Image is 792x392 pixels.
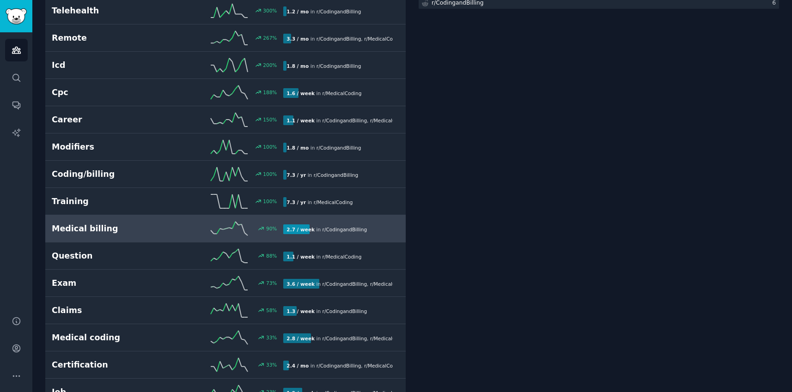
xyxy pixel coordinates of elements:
div: in [283,88,365,98]
span: r/ MedicalCoding [364,36,403,42]
div: 88 % [266,253,277,259]
div: 100 % [263,144,277,150]
div: 150 % [263,116,277,123]
span: r/ MedicalCoding [364,363,403,368]
span: r/ CodingandBilling [317,36,361,42]
b: 2.4 / mo [286,363,309,368]
div: 200 % [263,62,277,68]
span: r/ CodingandBilling [323,227,367,232]
span: r/ CodingandBilling [323,118,367,123]
h2: Medical billing [52,223,168,235]
h2: Icd [52,60,168,71]
span: r/ CodingandBilling [314,172,358,178]
a: Medical coding33%2.8 / weekin r/CodingandBilling,r/MedicalCoding [45,324,406,351]
h2: Certification [52,359,168,371]
b: 1.8 / mo [286,63,309,69]
div: in [283,197,356,207]
span: r/ CodingandBilling [317,145,361,151]
div: in [283,279,393,289]
a: Modifiers100%1.8 / moin r/CodingandBilling [45,133,406,161]
div: 33 % [266,334,277,341]
div: in [283,115,393,125]
b: 2.8 / week [286,336,315,341]
a: Career150%1.1 / weekin r/CodingandBilling,r/MedicalCoding [45,106,406,133]
div: in [283,252,365,261]
div: 58 % [266,307,277,314]
span: r/ CodingandBilling [323,308,367,314]
a: Training100%7.3 / yrin r/MedicalCoding [45,188,406,215]
b: 1.3 / week [286,308,315,314]
h2: Training [52,196,168,207]
div: 100 % [263,171,277,177]
span: , [361,36,362,42]
span: r/ MedicalCoding [323,254,362,259]
span: r/ CodingandBilling [323,281,367,287]
a: Claims58%1.3 / weekin r/CodingandBilling [45,297,406,324]
a: Coding/billing100%7.3 / yrin r/CodingandBilling [45,161,406,188]
div: in [283,143,364,152]
a: Cpc188%1.6 / weekin r/MedicalCoding [45,79,406,106]
div: in [283,34,393,43]
a: Medical billing90%2.7 / weekin r/CodingandBilling [45,215,406,242]
div: 73 % [266,280,277,286]
span: , [367,118,368,123]
b: 3.3 / mo [286,36,309,42]
div: in [283,361,393,370]
div: in [283,170,361,180]
span: r/ CodingandBilling [317,63,361,69]
b: 1.8 / mo [286,145,309,151]
h2: Telehealth [52,5,168,17]
b: 1.1 / week [286,254,315,259]
div: in [283,61,364,71]
span: , [361,363,362,368]
span: r/ CodingandBilling [317,363,361,368]
div: 267 % [263,35,277,41]
div: in [283,224,370,234]
h2: Career [52,114,168,126]
h2: Cpc [52,87,168,98]
h2: Medical coding [52,332,168,344]
a: Question88%1.1 / weekin r/MedicalCoding [45,242,406,270]
h2: Question [52,250,168,262]
h2: Claims [52,305,168,316]
span: , [367,336,368,341]
b: 1.2 / mo [286,9,309,14]
b: 7.3 / yr [286,199,306,205]
h2: Coding/billing [52,169,168,180]
h2: Remote [52,32,168,44]
b: 2.7 / week [286,227,315,232]
div: 33 % [266,362,277,368]
span: r/ CodingandBilling [317,9,361,14]
b: 3.6 / week [286,281,315,287]
a: Remote267%3.3 / moin r/CodingandBilling,r/MedicalCoding [45,24,406,52]
a: Exam73%3.6 / weekin r/CodingandBilling,r/MedicalCoding [45,270,406,297]
h2: Modifiers [52,141,168,153]
span: r/ MedicalCoding [323,90,362,96]
b: 1.6 / week [286,90,315,96]
div: in [283,306,370,316]
h2: Exam [52,277,168,289]
div: 188 % [263,89,277,96]
span: r/ MedicalCoding [370,336,409,341]
span: r/ CodingandBilling [323,336,367,341]
div: in [283,6,364,16]
span: r/ MedicalCoding [370,118,409,123]
div: 300 % [263,7,277,14]
img: GummySearch logo [6,8,27,24]
b: 1.1 / week [286,118,315,123]
span: r/ MedicalCoding [370,281,409,287]
a: Icd200%1.8 / moin r/CodingandBilling [45,52,406,79]
div: 90 % [266,225,277,232]
b: 7.3 / yr [286,172,306,178]
span: , [367,281,368,287]
a: Certification33%2.4 / moin r/CodingandBilling,r/MedicalCoding [45,351,406,379]
div: 100 % [263,198,277,205]
div: in [283,333,393,343]
span: r/ MedicalCoding [314,199,353,205]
